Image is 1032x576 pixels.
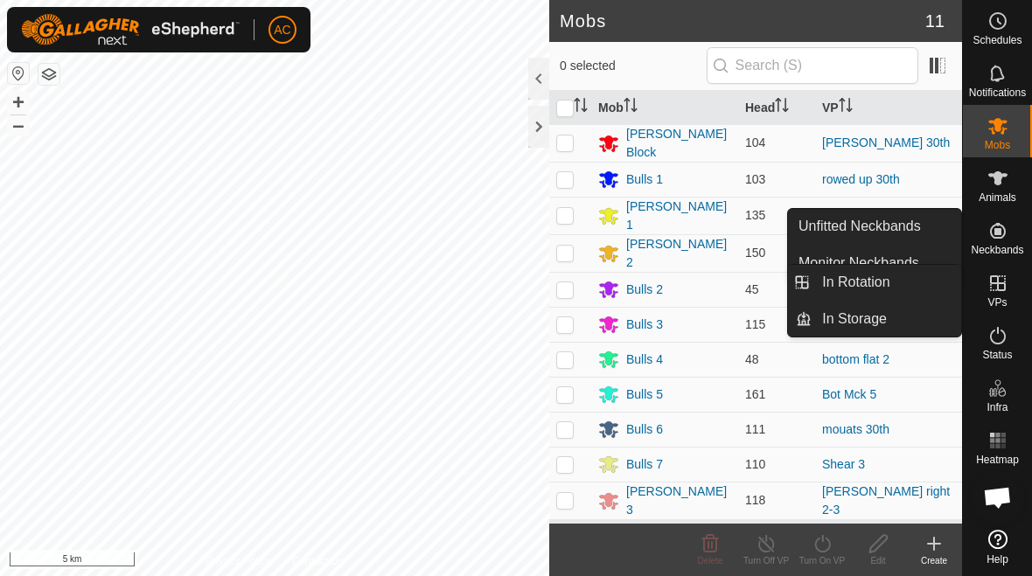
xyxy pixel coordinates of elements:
div: Bulls 2 [626,281,663,299]
span: 118 [745,493,765,507]
a: bottom flat 2 [822,352,889,366]
span: In Storage [822,309,887,330]
button: – [8,115,29,135]
span: Monitor Neckbands [798,253,919,274]
div: [PERSON_NAME] 2 [626,235,731,272]
div: Bulls 6 [626,420,663,439]
span: 48 [745,352,759,366]
span: 0 selected [560,57,707,75]
li: In Storage [788,302,961,337]
li: In Rotation [788,265,961,300]
p-sorticon: Activate to sort [574,101,588,115]
button: Reset Map [8,63,29,84]
p-sorticon: Activate to sort [624,101,638,115]
span: AC [274,21,290,39]
div: Turn On VP [794,554,850,567]
div: Bulls 3 [626,316,663,334]
span: Mobs [985,140,1010,150]
span: 135 [745,208,765,222]
span: Notifications [969,87,1026,98]
span: Animals [979,192,1016,203]
a: Shear 3 [822,457,865,471]
span: 103 [745,172,765,186]
a: Help [963,523,1032,572]
th: Head [738,91,815,125]
span: 45 [745,282,759,296]
span: Heatmap [976,455,1019,465]
th: Mob [591,91,738,125]
div: Create [906,554,962,567]
a: mouats 30th [822,422,889,436]
div: Bulls 4 [626,350,663,369]
div: [PERSON_NAME] 1 [626,198,731,234]
input: Search (S) [707,47,918,84]
span: Infra [987,402,1008,413]
p-sorticon: Activate to sort [775,101,789,115]
div: Bulls 7 [626,455,663,474]
span: 150 [745,246,765,260]
a: Bot Mck 5 [822,387,876,401]
a: Contact Us [292,553,344,569]
div: Open chat [972,471,1024,524]
img: Gallagher Logo [21,14,240,45]
span: Neckbands [971,245,1023,255]
a: In Rotation [812,265,961,300]
span: In Rotation [822,272,889,293]
a: Monitor Neckbands [788,246,961,281]
a: In Storage [812,302,961,337]
div: Bulls 1 [626,170,663,189]
h2: Mobs [560,10,925,31]
button: Map Layers [38,64,59,85]
p-sorticon: Activate to sort [839,101,853,115]
button: + [8,92,29,113]
span: Status [982,350,1012,360]
a: [PERSON_NAME] 30th [822,135,950,149]
span: 111 [745,422,765,436]
span: Schedules [973,35,1022,45]
span: Unfitted Neckbands [798,216,921,237]
span: 115 [745,317,765,331]
span: VPs [987,297,1007,308]
a: Privacy Policy [206,553,271,569]
span: 161 [745,387,765,401]
div: Edit [850,554,906,567]
span: Help [987,554,1008,565]
span: 11 [925,8,945,34]
a: rowed up 30th [822,172,900,186]
span: Delete [698,556,723,566]
th: VP [815,91,962,125]
div: Turn Off VP [738,554,794,567]
a: Unfitted Neckbands [788,209,961,244]
a: [PERSON_NAME] right 2-3 [822,484,950,517]
span: 104 [745,135,765,149]
div: Bulls 5 [626,385,663,404]
div: [PERSON_NAME] 3 [626,482,731,519]
div: [PERSON_NAME] Block [626,125,731,162]
span: 110 [745,457,765,471]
